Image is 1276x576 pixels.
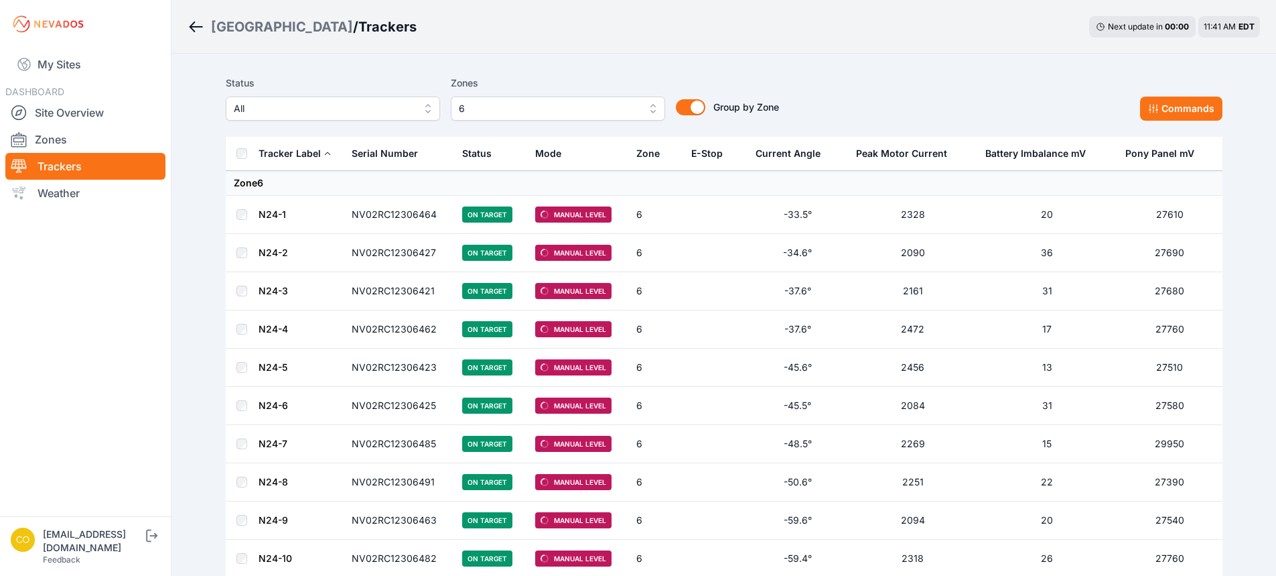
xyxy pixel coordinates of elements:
[748,349,848,387] td: -45.6°
[977,272,1117,310] td: 31
[535,551,612,567] span: Manual Level
[848,463,977,502] td: 2251
[259,209,286,220] a: N24-1
[344,349,455,387] td: NV02RC12306423
[535,321,612,337] span: Manual Level
[1108,21,1163,32] span: Next update in
[344,310,455,349] td: NV02RC12306462
[748,196,848,234] td: -33.5°
[628,349,683,387] td: 6
[848,425,977,463] td: 2269
[1117,196,1222,234] td: 27610
[628,272,683,310] td: 6
[628,234,683,272] td: 6
[259,285,288,296] a: N24-3
[628,463,683,502] td: 6
[977,310,1117,349] td: 17
[628,196,683,234] td: 6
[977,502,1117,540] td: 20
[636,147,660,160] div: Zone
[756,147,821,160] div: Current Angle
[748,463,848,502] td: -50.6°
[748,502,848,540] td: -59.6°
[535,436,612,452] span: Manual Level
[462,512,512,528] span: On Target
[462,321,512,337] span: On Target
[748,387,848,425] td: -45.5°
[977,425,1117,463] td: 15
[1125,147,1194,160] div: Pony Panel mV
[344,234,455,272] td: NV02RC12306427
[259,476,288,487] a: N24-8
[259,323,288,335] a: N24-4
[462,283,512,299] span: On Target
[259,553,292,564] a: N24-10
[5,99,165,126] a: Site Overview
[226,171,1222,196] td: Zone 6
[344,502,455,540] td: NV02RC12306463
[462,137,502,170] button: Status
[259,361,287,373] a: N24-5
[1165,21,1189,32] div: 00 : 00
[1117,387,1222,425] td: 27580
[1140,97,1222,121] button: Commands
[985,147,1086,160] div: Battery Imbalance mV
[1117,425,1222,463] td: 29950
[259,247,288,258] a: N24-2
[344,463,455,502] td: NV02RC12306491
[226,97,440,121] button: All
[636,137,670,170] button: Zone
[11,13,86,35] img: Nevados
[462,245,512,261] span: On Target
[5,126,165,153] a: Zones
[535,147,561,160] div: Mode
[5,48,165,80] a: My Sites
[5,180,165,207] a: Weather
[462,474,512,490] span: On Target
[344,425,455,463] td: NV02RC12306485
[462,551,512,567] span: On Target
[691,137,733,170] button: E-Stop
[535,245,612,261] span: Manual Level
[344,196,455,234] td: NV02RC12306464
[188,9,417,44] nav: Breadcrumb
[43,528,143,555] div: [EMAIL_ADDRESS][DOMAIN_NAME]
[259,438,287,449] a: N24-7
[226,75,440,91] label: Status
[1204,21,1236,32] span: 11:41 AM
[352,147,418,160] div: Serial Number
[259,137,332,170] button: Tracker Label
[1117,234,1222,272] td: 27690
[628,502,683,540] td: 6
[848,196,977,234] td: 2328
[535,137,572,170] button: Mode
[856,137,958,170] button: Peak Motor Current
[459,101,638,117] span: 6
[11,528,35,552] img: controlroomoperator@invenergy.com
[748,234,848,272] td: -34.6°
[535,474,612,490] span: Manual Level
[977,349,1117,387] td: 13
[535,512,612,528] span: Manual Level
[628,425,683,463] td: 6
[1117,310,1222,349] td: 27760
[535,283,612,299] span: Manual Level
[462,359,512,376] span: On Target
[713,101,779,113] span: Group by Zone
[462,398,512,414] span: On Target
[5,86,64,97] span: DASHBOARD
[462,147,492,160] div: Status
[259,147,321,160] div: Tracker Label
[462,207,512,223] span: On Target
[259,400,288,411] a: N24-6
[628,387,683,425] td: 6
[451,97,665,121] button: 6
[985,137,1096,170] button: Battery Imbalance mV
[1117,463,1222,502] td: 27390
[848,349,977,387] td: 2456
[977,463,1117,502] td: 22
[756,137,831,170] button: Current Angle
[748,425,848,463] td: -48.5°
[234,101,413,117] span: All
[848,234,977,272] td: 2090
